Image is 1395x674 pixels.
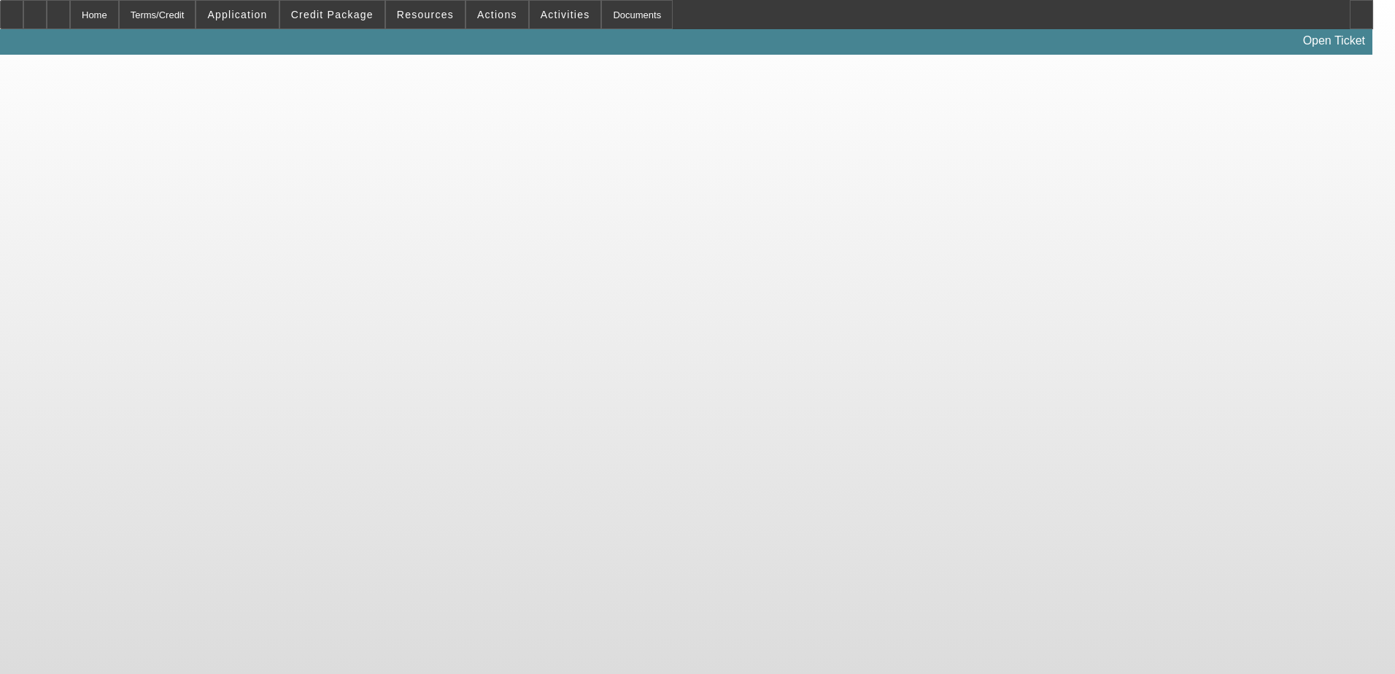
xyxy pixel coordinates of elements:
span: Resources [397,9,454,20]
span: Activities [541,9,590,20]
button: Resources [386,1,465,28]
button: Application [196,1,278,28]
span: Credit Package [291,9,374,20]
span: Application [207,9,267,20]
button: Credit Package [280,1,385,28]
span: Actions [477,9,517,20]
a: Open Ticket [1297,28,1371,53]
button: Activities [530,1,601,28]
button: Actions [466,1,528,28]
